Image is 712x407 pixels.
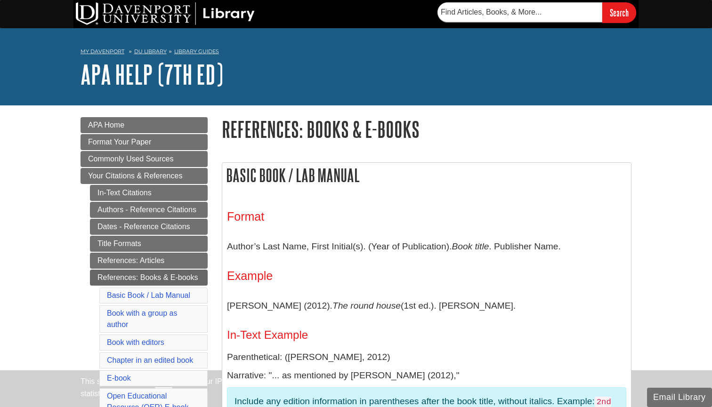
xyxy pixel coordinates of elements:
a: Dates - Reference Citations [90,219,208,235]
a: In-Text Citations [90,185,208,201]
span: Format Your Paper [88,138,151,146]
a: Commonly Used Sources [81,151,208,167]
a: APA Help (7th Ed) [81,60,223,89]
a: Chapter in an edited book [107,356,193,364]
p: Parenthetical: ([PERSON_NAME], 2012) [227,351,626,364]
nav: breadcrumb [81,45,631,60]
span: Commonly Used Sources [88,155,173,163]
i: The round house [332,301,401,311]
a: DU Library [134,48,167,55]
p: [PERSON_NAME] (2012). (1st ed.). [PERSON_NAME]. [227,292,626,319]
h1: References: Books & E-books [222,117,631,141]
a: E-book [107,374,131,382]
p: Narrative: "... as mentioned by [PERSON_NAME] (2012)," [227,369,626,383]
h3: Format [227,210,626,223]
a: Library Guides [174,48,219,55]
h2: Basic Book / Lab Manual [222,163,631,188]
img: DU Library [76,2,255,25]
button: Email Library [647,388,712,407]
a: References: Articles [90,253,208,269]
a: References: Books & E-books [90,270,208,286]
a: Authors - Reference Citations [90,202,208,218]
a: My Davenport [81,48,124,56]
a: Basic Book / Lab Manual [107,291,190,299]
a: Your Citations & References [81,168,208,184]
h3: Example [227,269,626,283]
input: Search [602,2,636,23]
a: Book with a group as author [107,309,177,328]
a: APA Home [81,117,208,133]
input: Find Articles, Books, & More... [437,2,602,22]
a: Title Formats [90,236,208,252]
a: Book with editors [107,338,164,346]
i: Book title [452,241,489,251]
p: Author’s Last Name, First Initial(s). (Year of Publication). . Publisher Name. [227,233,626,260]
span: Your Citations & References [88,172,182,180]
span: APA Home [88,121,124,129]
form: Searches DU Library's articles, books, and more [437,2,636,23]
h4: In-Text Example [227,329,626,341]
a: Format Your Paper [81,134,208,150]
